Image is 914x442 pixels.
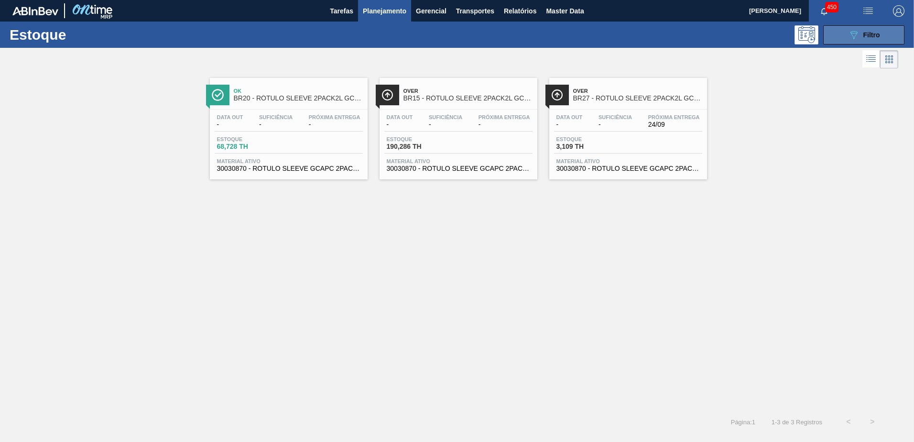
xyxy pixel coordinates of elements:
div: Visão em Cards [880,50,898,68]
span: Próxima Entrega [648,114,700,120]
span: Data out [217,114,243,120]
span: Estoque [556,136,623,142]
span: - [429,121,462,128]
span: Página : 1 [731,419,755,426]
button: < [837,410,860,434]
span: 68,728 TH [217,143,284,150]
span: BR15 - RÓTULO SLEEVE 2PACK2L GCA + PC [403,95,533,102]
a: ÍconeOverBR15 - RÓTULO SLEEVE 2PACK2L GCA + PCData out-Suficiência-Próxima Entrega-Estoque190,286... [372,71,542,179]
a: ÍconeOkBR20 - RÓTULO SLEEVE 2PACK2L GCA + PCData out-Suficiência-Próxima Entrega-Estoque68,728 TH... [203,71,372,179]
span: Data out [387,114,413,120]
div: Pogramando: nenhum usuário selecionado [794,25,818,44]
span: - [387,121,413,128]
img: Ícone [551,89,563,101]
span: Próxima Entrega [309,114,360,120]
span: 190,286 TH [387,143,454,150]
span: - [259,121,293,128]
span: Ok [234,88,363,94]
span: - [309,121,360,128]
span: Master Data [546,5,584,17]
span: 30030870 - ROTULO SLEEVE GCAPC 2PACK2L NIV24 [217,165,360,172]
span: 30030870 - ROTULO SLEEVE GCAPC 2PACK2L NIV24 [556,165,700,172]
span: BR27 - RÓTULO SLEEVE 2PACK2L GCA + PC [573,95,702,102]
span: Data out [556,114,583,120]
span: Over [403,88,533,94]
span: 30030870 - ROTULO SLEEVE GCAPC 2PACK2L NIV24 [387,165,530,172]
span: Material ativo [387,158,530,164]
button: > [860,410,884,434]
span: 450 [825,2,838,12]
span: 1 - 3 de 3 Registros [770,419,822,426]
span: - [479,121,530,128]
span: Over [573,88,702,94]
img: userActions [862,5,874,17]
span: 24/09 [648,121,700,128]
img: Logout [893,5,904,17]
button: Filtro [823,25,904,44]
img: Ícone [212,89,224,101]
span: - [217,121,243,128]
a: ÍconeOverBR27 - RÓTULO SLEEVE 2PACK2L GCA + PCData out-Suficiência-Próxima Entrega24/09Estoque3,1... [542,71,712,179]
span: Material ativo [556,158,700,164]
span: 3,109 TH [556,143,623,150]
span: BR20 - RÓTULO SLEEVE 2PACK2L GCA + PC [234,95,363,102]
span: Planejamento [363,5,406,17]
span: Material ativo [217,158,360,164]
span: Relatórios [504,5,536,17]
div: Visão em Lista [862,50,880,68]
span: Próxima Entrega [479,114,530,120]
button: Notificações [809,4,839,18]
img: Ícone [381,89,393,101]
span: - [556,121,583,128]
h1: Estoque [10,29,152,40]
span: Gerencial [416,5,446,17]
img: TNhmsLtSVTkK8tSr43FrP2fwEKptu5GPRR3wAAAABJRU5ErkJggg== [12,7,58,15]
span: - [598,121,632,128]
span: Tarefas [330,5,353,17]
span: Estoque [387,136,454,142]
span: Suficiência [598,114,632,120]
span: Filtro [863,31,880,39]
span: Suficiência [429,114,462,120]
span: Estoque [217,136,284,142]
span: Suficiência [259,114,293,120]
span: Transportes [456,5,494,17]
